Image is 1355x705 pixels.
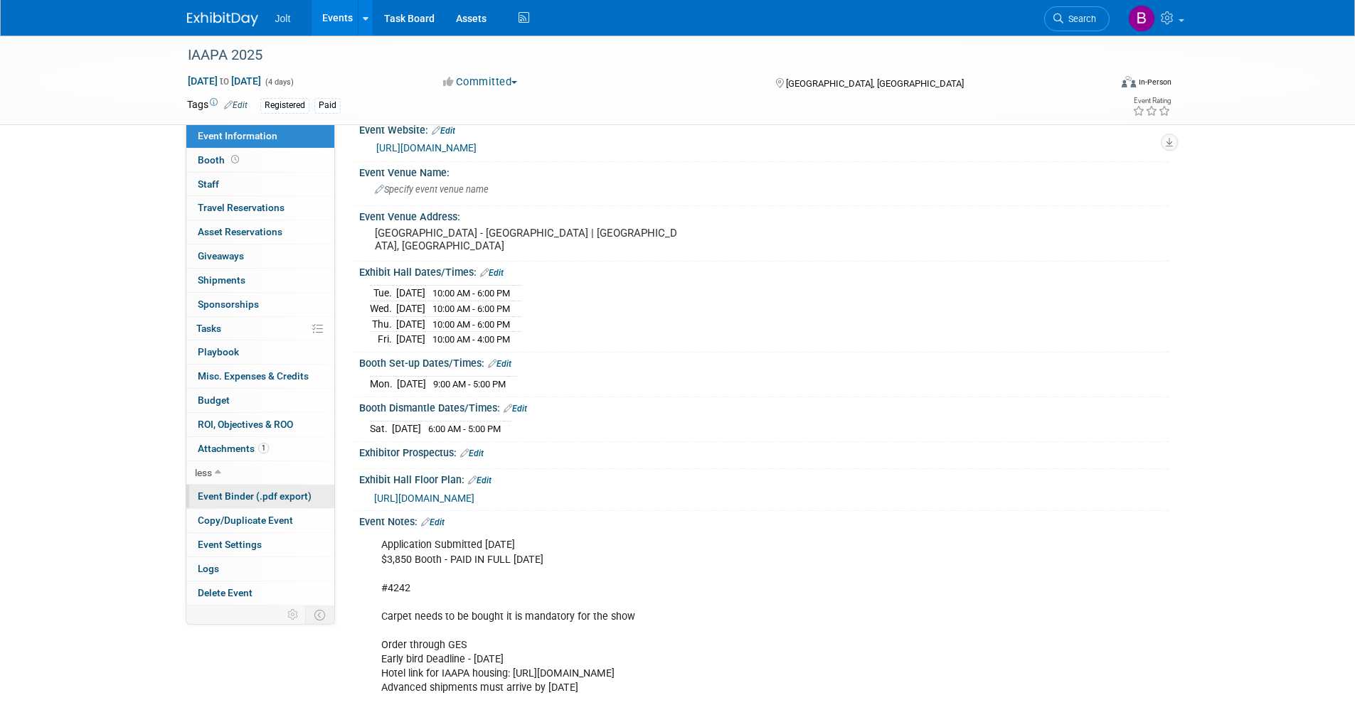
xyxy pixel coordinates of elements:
[359,397,1169,416] div: Booth Dismantle Dates/Times:
[198,202,285,213] span: Travel Reservations
[370,286,396,301] td: Tue.
[1044,6,1110,31] a: Search
[198,443,269,454] span: Attachments
[186,365,334,388] a: Misc. Expenses & Credits
[196,323,221,334] span: Tasks
[186,244,334,268] a: Giveaways
[218,75,231,87] span: to
[198,419,293,430] span: ROI, Objectives & ROO
[359,511,1169,529] div: Event Notes:
[183,43,1088,68] div: IAAPA 2025
[370,421,392,436] td: Sat.
[198,539,262,550] span: Event Settings
[359,442,1169,461] div: Exhibitor Prospectus:
[397,377,426,392] td: [DATE]
[396,301,425,317] td: [DATE]
[198,130,277,141] span: Event Information
[432,126,455,136] a: Edit
[186,509,334,532] a: Copy/Duplicate Event
[460,448,484,458] a: Edit
[187,75,262,87] span: [DATE] [DATE]
[396,316,425,332] td: [DATE]
[198,587,253,598] span: Delete Event
[359,352,1169,371] div: Booth Set-up Dates/Times:
[198,346,239,357] span: Playbook
[198,370,309,382] span: Misc. Expenses & Credits
[376,142,477,154] a: [URL][DOMAIN_NAME]
[359,162,1169,180] div: Event Venue Name:
[186,293,334,316] a: Sponsorships
[488,359,511,369] a: Edit
[186,413,334,436] a: ROI, Objectives & ROO
[1128,5,1155,32] img: Brooke Valderrama
[396,332,425,347] td: [DATE]
[186,485,334,508] a: Event Binder (.pdf export)
[314,98,341,113] div: Paid
[438,75,523,90] button: Committed
[1132,97,1171,104] div: Event Rating
[374,493,474,504] a: [URL][DOMAIN_NAME]
[198,490,312,502] span: Event Binder (.pdf export)
[432,303,510,314] span: 10:00 AM - 6:00 PM
[370,332,396,347] td: Fri.
[187,97,248,114] td: Tags
[187,12,258,26] img: ExhibitDay
[370,377,397,392] td: Mon.
[468,475,491,485] a: Edit
[258,443,269,453] span: 1
[275,13,291,24] span: Jolt
[1122,76,1136,87] img: Format-Inperson.png
[198,226,282,237] span: Asset Reservations
[186,149,334,172] a: Booth
[260,98,309,113] div: Registered
[305,606,334,624] td: Toggle Event Tabs
[198,250,244,262] span: Giveaways
[370,301,396,317] td: Wed.
[186,581,334,605] a: Delete Event
[370,316,396,332] td: Thu.
[186,196,334,220] a: Travel Reservations
[186,389,334,412] a: Budget
[359,206,1169,224] div: Event Venue Address:
[186,340,334,364] a: Playbook
[228,154,242,165] span: Booth not reserved yet
[224,100,248,110] a: Edit
[264,77,294,87] span: (4 days)
[432,319,510,330] span: 10:00 AM - 6:00 PM
[432,288,510,298] span: 10:00 AM - 6:00 PM
[186,173,334,196] a: Staff
[1138,77,1171,87] div: In-Person
[359,262,1169,280] div: Exhibit Hall Dates/Times:
[198,394,230,406] span: Budget
[428,424,501,434] span: 6:00 AM - 5:00 PM
[198,515,293,526] span: Copy/Duplicate Event
[375,227,681,252] pre: [GEOGRAPHIC_DATA] - [GEOGRAPHIC_DATA] | [GEOGRAPHIC_DATA], [GEOGRAPHIC_DATA]
[432,334,510,345] span: 10:00 AM - 4:00 PM
[186,437,334,461] a: Attachments1
[186,124,334,148] a: Event Information
[186,461,334,485] a: less
[186,220,334,244] a: Asset Reservations
[392,421,421,436] td: [DATE]
[1063,14,1096,24] span: Search
[1026,74,1172,95] div: Event Format
[198,298,259,310] span: Sponsorships
[198,563,219,574] span: Logs
[421,517,445,527] a: Edit
[480,268,504,278] a: Edit
[786,78,964,89] span: [GEOGRAPHIC_DATA], [GEOGRAPHIC_DATA]
[186,533,334,556] a: Event Settings
[198,154,242,166] span: Booth
[433,379,506,389] span: 9:00 AM - 5:00 PM
[359,119,1169,138] div: Event Website:
[186,557,334,581] a: Logs
[375,184,489,195] span: Specify event venue name
[504,404,527,414] a: Edit
[359,469,1169,488] div: Exhibit Hall Floor Plan:
[198,178,219,190] span: Staff
[186,317,334,340] a: Tasks
[195,467,212,478] span: less
[198,274,245,286] span: Shipments
[281,606,306,624] td: Personalize Event Tab Strip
